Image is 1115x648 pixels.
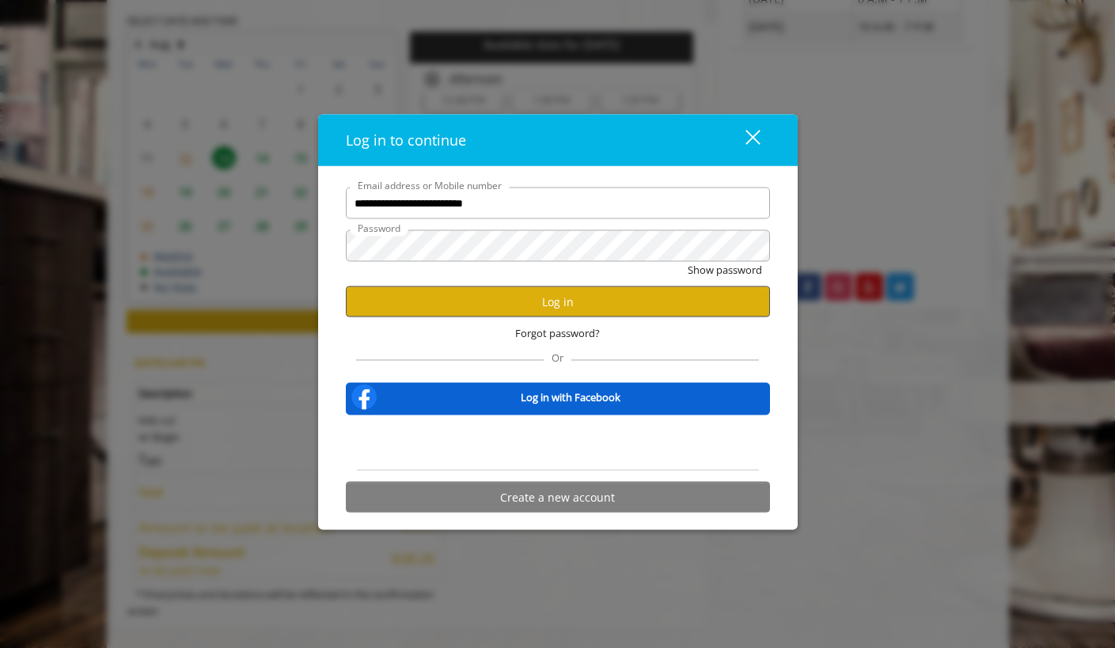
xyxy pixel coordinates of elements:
input: Email address or Mobile number [346,188,770,219]
div: close dialog [727,128,759,152]
button: Show password [688,262,762,279]
iframe: Sign in with Google Button [477,426,638,460]
label: Password [350,221,408,236]
label: Email address or Mobile number [350,178,510,193]
button: close dialog [716,124,770,157]
button: Log in [346,286,770,317]
button: Create a new account [346,482,770,513]
span: Log in to continue [346,131,466,150]
span: Forgot password? [515,325,600,342]
img: facebook-logo [348,381,380,413]
input: Password [346,230,770,262]
div: Sign in with Google. Opens in new tab [485,426,630,460]
span: Or [544,351,571,365]
b: Log in with Facebook [521,388,620,405]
